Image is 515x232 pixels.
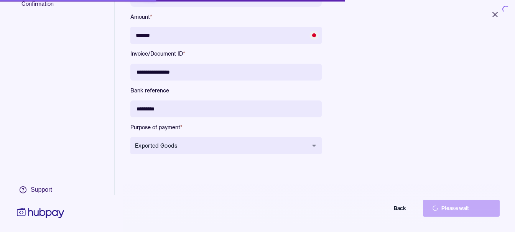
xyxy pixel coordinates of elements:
[130,123,322,131] label: Purpose of payment
[15,182,66,198] a: Support
[135,142,308,150] span: Exported Goods
[339,200,415,217] button: Back
[130,13,322,21] label: Amount
[481,6,509,23] button: Close
[130,50,322,58] label: Invoice/Document ID
[31,186,52,194] div: Support
[130,87,322,94] label: Bank reference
